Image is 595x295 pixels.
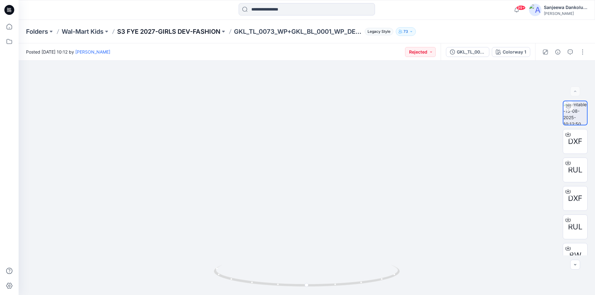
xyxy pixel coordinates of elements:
[492,47,530,57] button: Colorway 1
[568,164,583,176] span: RUL
[365,28,393,35] span: Legacy Style
[403,28,408,35] p: 73
[26,49,110,55] span: Posted [DATE] 10:12 by
[568,136,582,147] span: DXF
[544,4,587,11] div: Sanjeewa Dankoluwage
[516,5,526,10] span: 99+
[569,250,581,261] span: BW
[544,11,587,16] div: [PERSON_NAME]
[117,27,220,36] a: S3 FYE 2027-GIRLS DEV-FASHION
[362,27,393,36] button: Legacy Style
[563,101,587,125] img: turntable-15-08-2025-10:12:50
[568,221,583,232] span: RUL
[553,47,563,57] button: Details
[529,4,541,16] img: avatar
[457,49,485,55] div: GKL_TL_0073_WP+GKL_BL_0001_WP_DEV_REV1
[396,27,416,36] button: 73
[234,27,362,36] p: GKL_TL_0073_WP+GKL_BL_0001_WP_DEV_REV1
[62,27,104,36] a: Wal-Mart Kids
[503,49,526,55] div: Colorway 1
[26,27,48,36] a: Folders
[446,47,489,57] button: GKL_TL_0073_WP+GKL_BL_0001_WP_DEV_REV1
[75,49,110,54] a: [PERSON_NAME]
[568,193,582,204] span: DXF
